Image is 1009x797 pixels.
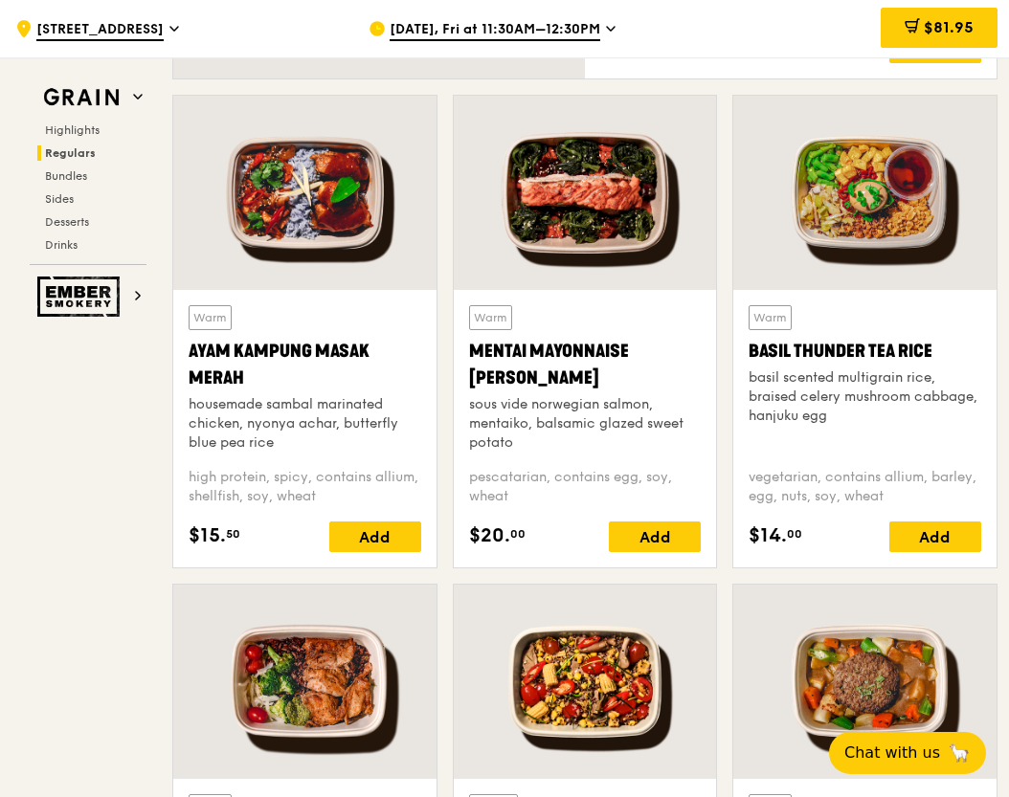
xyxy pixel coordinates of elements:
span: 🦙 [948,742,971,764]
span: Bundles [45,169,87,183]
img: Grain web logo [37,80,125,115]
div: Warm [469,305,512,330]
span: [STREET_ADDRESS] [36,20,164,41]
span: Drinks [45,238,78,252]
div: Add [889,33,981,63]
span: 00 [787,526,802,542]
div: high protein, spicy, contains allium, shellfish, soy, wheat [189,468,421,506]
img: Ember Smokery web logo [37,277,125,317]
span: Highlights [45,123,100,137]
div: Ayam Kampung Masak Merah [189,338,421,391]
div: vegetarian, contains allium, barley, egg, nuts, soy, wheat [749,468,981,506]
span: $20. [469,521,510,550]
span: 00 [510,526,526,542]
span: $81.95 [924,18,974,36]
div: housemade sambal marinated chicken, nyonya achar, butterfly blue pea rice [189,395,421,453]
div: Add [609,521,701,552]
span: Chat with us [844,742,940,764]
div: Mentai Mayonnaise [PERSON_NAME] [469,338,702,391]
div: basil scented multigrain rice, braised celery mushroom cabbage, hanjuku egg [749,368,981,426]
div: sous vide norwegian salmon, mentaiko, balsamic glazed sweet potato [469,395,702,453]
div: Warm [189,305,232,330]
div: Add [889,521,981,552]
span: Sides [45,192,74,206]
div: Warm [749,305,792,330]
div: Basil Thunder Tea Rice [749,338,981,365]
span: [DATE], Fri at 11:30AM–12:30PM [390,20,600,41]
span: $15. [189,521,226,550]
span: Regulars [45,146,96,160]
span: $14. [749,521,787,550]
div: Add [329,521,421,552]
span: 50 [226,526,240,542]
div: pescatarian, contains egg, soy, wheat [469,468,702,506]
button: Chat with us🦙 [829,732,986,774]
span: Desserts [45,215,89,229]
